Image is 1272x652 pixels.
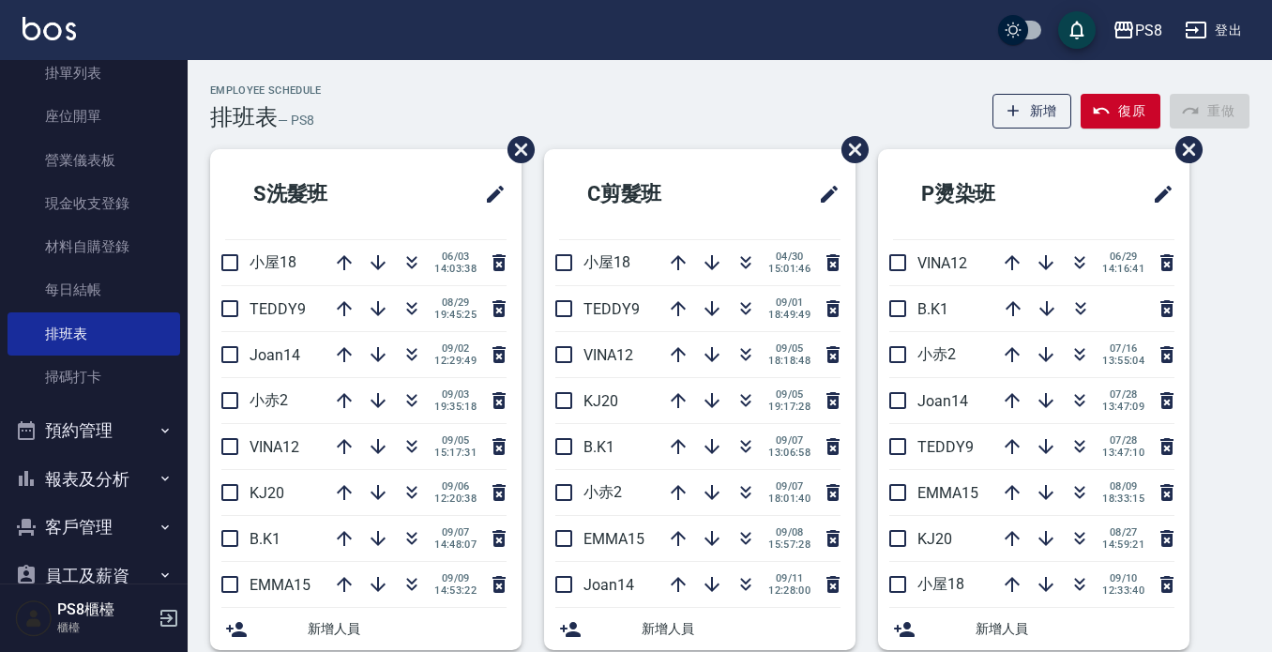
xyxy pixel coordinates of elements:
[917,345,956,363] span: 小赤2
[434,355,477,367] span: 12:29:49
[1081,94,1160,129] button: 復原
[434,538,477,551] span: 14:48:07
[768,538,810,551] span: 15:57:28
[473,172,507,217] span: 修改班表的標題
[1105,11,1170,50] button: PS8
[1102,401,1144,413] span: 13:47:09
[827,122,871,177] span: 刪除班表
[493,122,538,177] span: 刪除班表
[768,572,810,584] span: 09/11
[917,300,948,318] span: B.K1
[250,530,280,548] span: B.K1
[583,300,640,318] span: TEDDY9
[807,172,840,217] span: 修改班表的標題
[583,483,622,501] span: 小赤2
[434,447,477,459] span: 15:17:31
[583,530,644,548] span: EMMA15
[250,300,306,318] span: TEDDY9
[8,455,180,504] button: 報表及分析
[434,388,477,401] span: 09/03
[8,225,180,268] a: 材料自購登錄
[23,17,76,40] img: Logo
[434,263,477,275] span: 14:03:38
[8,182,180,225] a: 現金收支登錄
[250,346,300,364] span: Joan14
[559,160,749,228] h2: C剪髮班
[434,250,477,263] span: 06/03
[917,530,952,548] span: KJ20
[57,619,153,636] p: 櫃檯
[210,608,522,650] div: 新增人員
[768,309,810,321] span: 18:49:49
[1102,584,1144,597] span: 12:33:40
[583,576,634,594] span: Joan14
[583,346,633,364] span: VINA12
[1102,263,1144,275] span: 14:16:41
[1102,388,1144,401] span: 07/28
[8,356,180,399] a: 掃碼打卡
[1102,250,1144,263] span: 06/29
[1161,122,1205,177] span: 刪除班表
[434,434,477,447] span: 09/05
[768,342,810,355] span: 09/05
[768,447,810,459] span: 13:06:58
[8,52,180,95] a: 掛單列表
[434,401,477,413] span: 19:35:18
[8,95,180,138] a: 座位開單
[878,608,1189,650] div: 新增人員
[1102,526,1144,538] span: 08/27
[1102,493,1144,505] span: 18:33:15
[210,84,322,97] h2: Employee Schedule
[1135,19,1162,42] div: PS8
[434,309,477,321] span: 19:45:25
[250,391,288,409] span: 小赤2
[15,599,53,637] img: Person
[250,484,284,502] span: KJ20
[250,576,310,594] span: EMMA15
[768,296,810,309] span: 09/01
[434,526,477,538] span: 09/07
[8,268,180,311] a: 每日結帳
[768,355,810,367] span: 18:18:48
[1102,434,1144,447] span: 07/28
[8,139,180,182] a: 營業儀表板
[768,526,810,538] span: 09/08
[917,484,978,502] span: EMMA15
[768,250,810,263] span: 04/30
[893,160,1083,228] h2: P燙染班
[8,312,180,356] a: 排班表
[1102,342,1144,355] span: 07/16
[768,388,810,401] span: 09/05
[434,296,477,309] span: 08/29
[768,480,810,493] span: 09/07
[1102,572,1144,584] span: 09/10
[1177,13,1249,48] button: 登出
[917,392,968,410] span: Joan14
[1102,447,1144,459] span: 13:47:10
[8,503,180,552] button: 客戶管理
[768,584,810,597] span: 12:28:00
[434,572,477,584] span: 09/09
[642,619,840,639] span: 新增人員
[768,401,810,413] span: 19:17:28
[1102,480,1144,493] span: 08/09
[583,253,630,271] span: 小屋18
[250,253,296,271] span: 小屋18
[434,493,477,505] span: 12:20:38
[8,406,180,455] button: 預約管理
[583,438,614,456] span: B.K1
[917,438,974,456] span: TEDDY9
[434,480,477,493] span: 09/06
[544,608,856,650] div: 新增人員
[57,600,153,619] h5: PS8櫃檯
[434,584,477,597] span: 14:53:22
[768,493,810,505] span: 18:01:40
[583,392,618,410] span: KJ20
[1102,538,1144,551] span: 14:59:21
[1141,172,1174,217] span: 修改班表的標題
[1102,355,1144,367] span: 13:55:04
[210,104,278,130] h3: 排班表
[225,160,415,228] h2: S洗髮班
[917,575,964,593] span: 小屋18
[976,619,1174,639] span: 新增人員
